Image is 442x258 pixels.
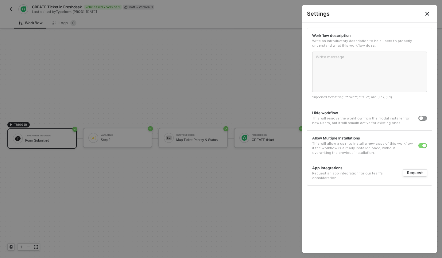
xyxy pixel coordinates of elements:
[417,5,437,22] button: Close
[312,165,398,170] div: App Integrations
[312,141,413,155] div: This will allow a user to install a new copy of this workflow if the workflow is already installe...
[312,33,427,38] div: Workflow description
[312,135,413,141] div: Allow Multiple Installations
[312,39,427,48] div: Write an introductory description to help users to properly understand what this workflow does.
[312,171,398,180] div: Request an app integration for our team’s consideration.
[307,10,432,18] div: Settings
[403,169,427,177] button: Request
[312,95,393,99] span: Supported formatting: **bold**, *italic*, and [link](url).
[407,170,423,175] div: Request
[312,116,413,125] div: This will remove the workflow from the modal installer for new users, but it will remain active f...
[312,110,413,115] div: Hide workflow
